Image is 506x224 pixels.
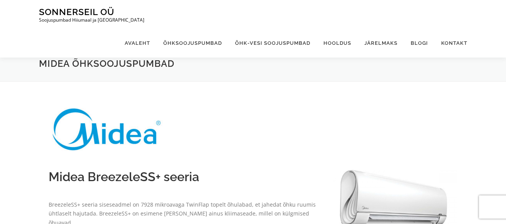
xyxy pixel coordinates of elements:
h1: Midea õhksoojuspumbad [39,58,467,70]
span: Midea BreezeleSS+ seeria [49,170,199,184]
p: Soojuspumbad Hiiumaal ja [GEOGRAPHIC_DATA] [39,17,144,23]
a: Sonnerseil OÜ [39,7,114,17]
a: Kontakt [435,29,467,58]
img: Midea [49,105,164,154]
a: Blogi [404,29,435,58]
a: Järelmaks [358,29,404,58]
a: Õhksoojuspumbad [157,29,228,58]
a: Avaleht [118,29,157,58]
a: Hooldus [317,29,358,58]
a: Õhk-vesi soojuspumbad [228,29,317,58]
